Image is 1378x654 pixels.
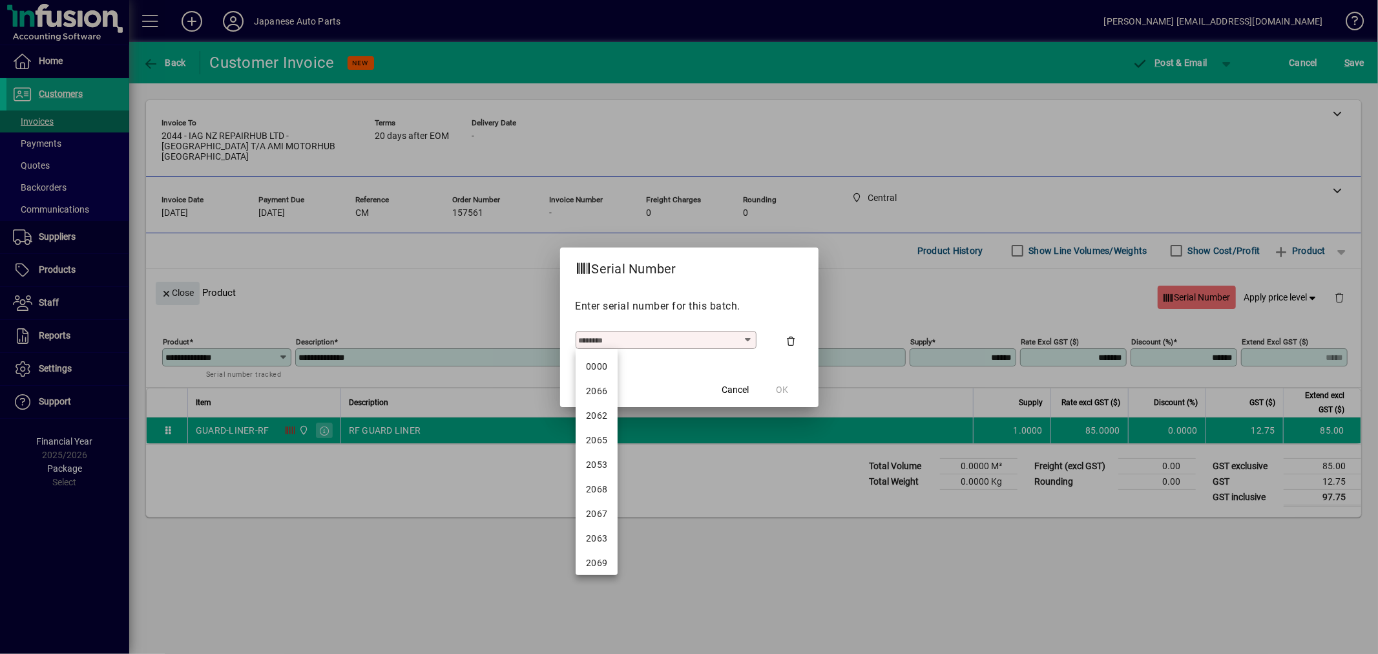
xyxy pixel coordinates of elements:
[576,526,618,551] mat-option: 2063
[586,556,608,570] div: 2069
[722,383,749,397] span: Cancel
[586,483,608,496] div: 2068
[586,507,608,521] div: 2067
[576,501,618,526] mat-option: 2067
[586,532,608,545] div: 2063
[576,452,618,477] mat-option: 2053
[560,248,692,285] h2: Serial Number
[576,379,618,403] mat-option: 2066
[586,360,608,374] div: 0000
[586,385,608,398] div: 2066
[715,379,757,402] button: Cancel
[586,434,608,447] div: 2065
[576,299,803,314] p: Enter serial number for this batch.
[586,458,608,472] div: 2053
[576,477,618,501] mat-option: 2068
[576,403,618,428] mat-option: 2062
[586,409,608,423] div: 2062
[576,551,618,575] mat-option: 2069
[576,354,618,379] mat-option: 0000
[576,428,618,452] mat-option: 2065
